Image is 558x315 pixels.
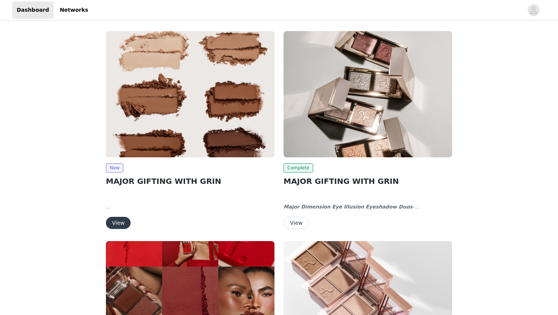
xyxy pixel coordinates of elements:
span: New [106,163,123,172]
a: Dashboard [12,2,54,19]
img: Patrick Ta Beauty [106,31,274,157]
div: - [PERSON_NAME] made to stand out. It’s effortless elegance and just enough drama. With a beautif... [284,203,452,211]
h2: MAJOR GIFTING WITH GRIN [106,176,274,187]
a: View [106,220,131,226]
strong: Major Dimension Eye Illusion Eyeshadow Duos [284,204,413,210]
a: Networks [55,2,93,19]
span: Complete [284,163,313,172]
h2: MAJOR GIFTING WITH GRIN [284,176,452,187]
button: View [106,217,131,229]
a: View [284,220,309,226]
button: View [284,217,309,229]
div: avatar [530,4,537,16]
img: Patrick Ta Beauty [284,31,452,157]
